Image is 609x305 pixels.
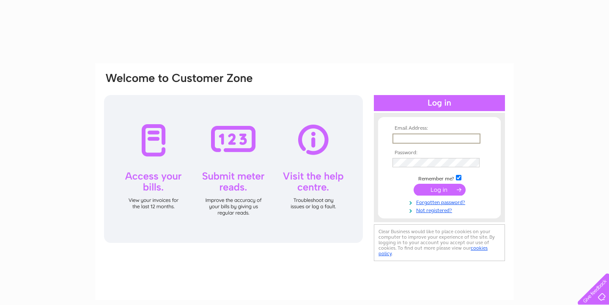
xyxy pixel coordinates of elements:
[392,198,488,206] a: Forgotten password?
[392,206,488,214] a: Not registered?
[390,174,488,182] td: Remember me?
[414,184,466,196] input: Submit
[390,125,488,131] th: Email Address:
[379,245,488,256] a: cookies policy
[374,224,505,261] div: Clear Business would like to place cookies on your computer to improve your experience of the sit...
[390,150,488,156] th: Password:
